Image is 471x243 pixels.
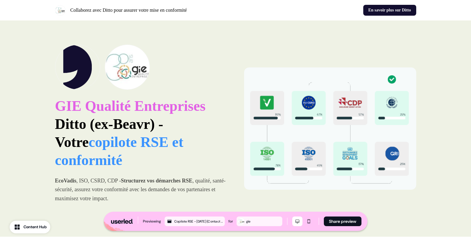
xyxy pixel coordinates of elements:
[55,98,206,114] span: GIE Qualité Entreprises
[174,219,224,224] div: Copilote RSE - [DATE] (Contact Level) Copy
[324,217,361,226] button: Share preview
[292,217,302,226] button: Desktop mode
[55,178,76,184] strong: EcoVadis
[304,217,314,226] button: Mobile mode
[55,97,227,169] p: Ditto (ex-Beavr) -
[10,221,50,233] button: Content Hub
[70,7,187,14] p: Collaborez avec Ditto pour assurer votre mise en conformité
[228,218,233,224] div: for
[55,134,184,168] strong: Votre
[246,219,281,224] div: gie
[143,218,161,224] div: Previewing
[363,5,416,16] a: En savoir plus sur Ditto
[23,224,47,230] div: Content Hub
[55,176,227,203] p: , ISO, CSRD, CDP - , qualité, santé-sécurité, assurez votre conformité avec les demandes de vos p...
[121,178,193,184] strong: Structurez vos démarches RSE
[55,134,184,168] span: copilote RSE et conformité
